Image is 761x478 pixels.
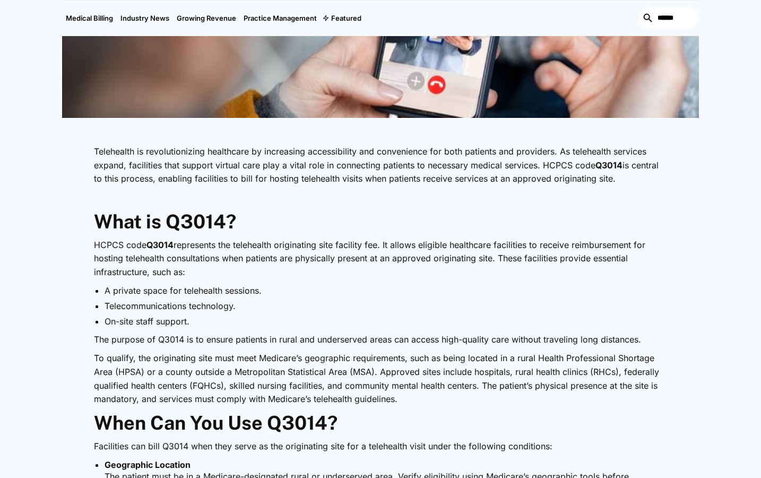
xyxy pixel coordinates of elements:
p: ‍ [94,191,667,205]
a: Medical Billing [62,1,117,36]
div: Featured [331,14,361,22]
li: Telecommunications technology. [105,300,667,312]
strong: Q3014 [146,240,174,250]
li: A private space for telehealth sessions. [105,285,667,296]
p: The purpose of Q3014 is to ensure patients in rural and underserved areas can access high-quality... [94,333,667,347]
p: To qualify, the originating site must meet Medicare’s geographic requirements, such as being loca... [94,352,667,406]
p: Facilities can bill Q3014 when they serve as the originating site for a telehealth visit under th... [94,440,667,454]
a: Growing Revenue [173,1,240,36]
a: Industry News [117,1,173,36]
a: Practice Management [240,1,321,36]
strong: Q3014 [595,160,622,170]
strong: When Can You Use Q3014? [94,412,338,434]
li: On-site staff support. [105,315,667,327]
p: Telehealth is revolutionizing healthcare by increasing accessibility and convenience for both pat... [94,145,667,186]
strong: Geographic Location [105,459,191,470]
strong: What is Q3014? [94,210,236,233]
div: Featured [321,1,365,36]
p: HCPCS code represents the telehealth originating site facility fee. It allows eligible healthcare... [94,238,667,279]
